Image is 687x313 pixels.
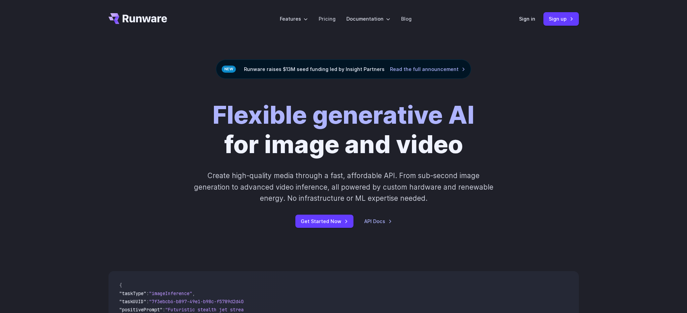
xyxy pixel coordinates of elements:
[165,307,411,313] span: "Futuristic stealth jet streaking through a neon-lit cityscape with glowing purple exhaust"
[401,15,412,23] a: Blog
[149,298,252,305] span: "7f3ebcb6-b897-49e1-b98c-f5789d2d40d7"
[119,307,163,313] span: "positivePrompt"
[364,217,392,225] a: API Docs
[149,290,192,296] span: "imageInference"
[213,100,474,130] strong: Flexible generative AI
[193,170,494,204] p: Create high-quality media through a fast, affordable API. From sub-second image generation to adv...
[543,12,579,25] a: Sign up
[216,59,471,79] div: Runware raises $13M seed funding led by Insight Partners
[163,307,165,313] span: :
[119,298,146,305] span: "taskUUID"
[280,15,308,23] label: Features
[390,65,465,73] a: Read the full announcement
[119,290,146,296] span: "taskType"
[108,13,167,24] a: Go to /
[146,298,149,305] span: :
[192,290,195,296] span: ,
[319,15,336,23] a: Pricing
[146,290,149,296] span: :
[295,215,353,228] a: Get Started Now
[119,282,122,288] span: {
[213,100,474,159] h1: for image and video
[346,15,390,23] label: Documentation
[519,15,535,23] a: Sign in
